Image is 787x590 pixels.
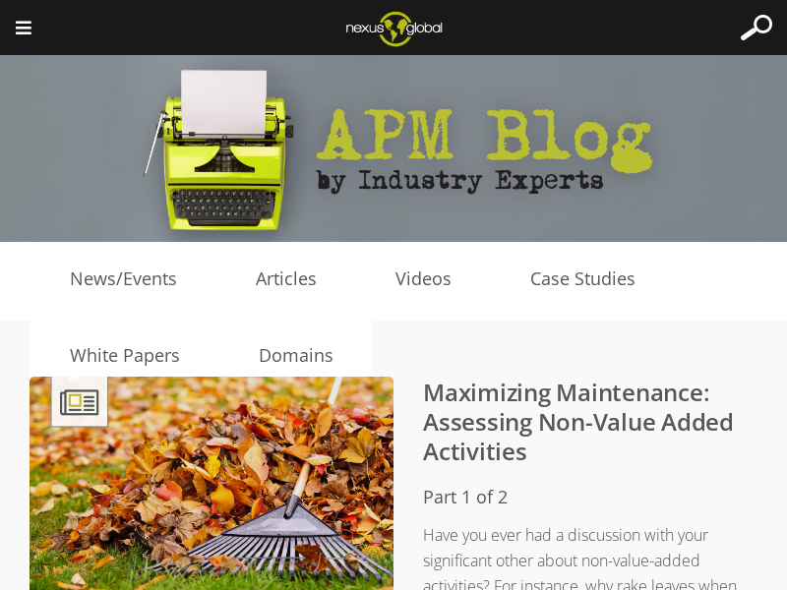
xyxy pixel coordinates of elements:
[331,5,457,52] img: Nexus Global
[69,483,757,512] h5: Part 1 of 2
[216,265,356,294] a: Articles
[491,265,675,294] a: Case Studies
[30,265,216,294] a: News/Events
[356,265,491,294] a: Videos
[423,376,734,467] a: Maximizing Maintenance: Assessing Non-Value Added Activities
